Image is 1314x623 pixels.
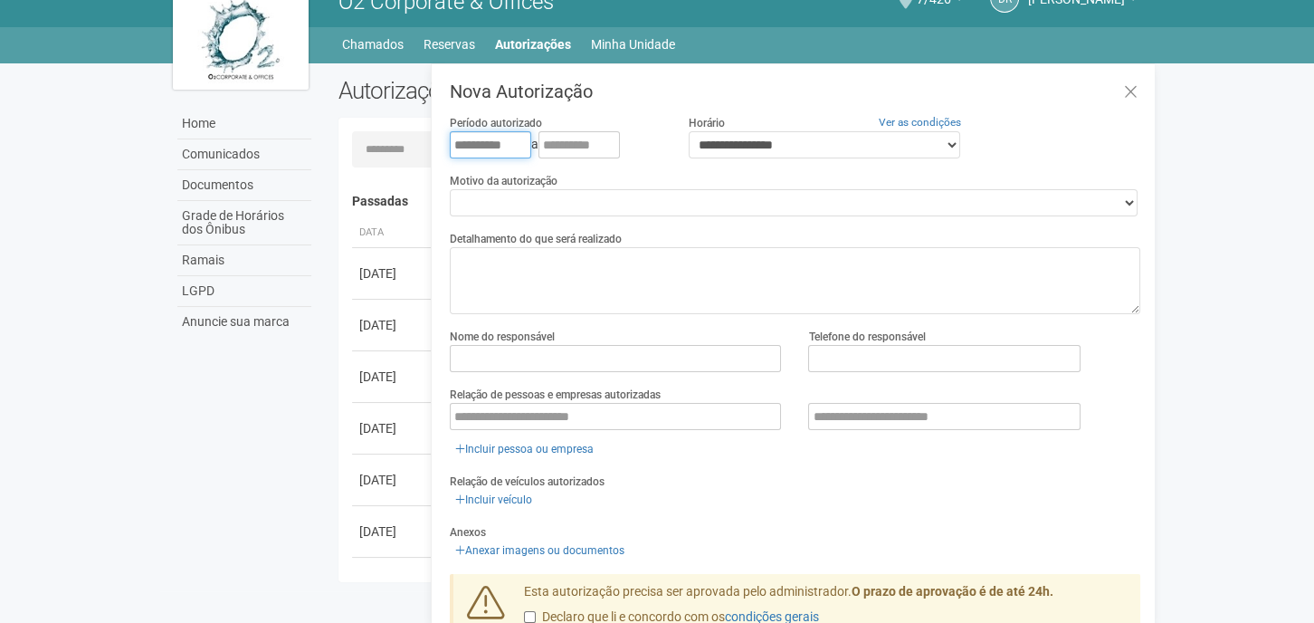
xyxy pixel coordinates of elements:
[450,474,605,490] label: Relação de veículos autorizados
[359,264,426,283] div: [DATE]
[338,77,726,104] h2: Autorizações
[352,218,433,248] th: Data
[177,139,311,170] a: Comunicados
[177,307,311,337] a: Anuncie sua marca
[177,245,311,276] a: Ramais
[524,611,536,623] input: Declaro que li e concordo com oscondições gerais
[450,231,622,247] label: Detalhamento do que será realizado
[879,116,961,129] a: Ver as condições
[689,115,725,131] label: Horário
[450,490,538,510] a: Incluir veículo
[450,387,661,403] label: Relação de pessoas e empresas autorizadas
[852,584,1053,599] strong: O prazo de aprovação é de até 24h.
[359,419,426,437] div: [DATE]
[495,32,571,57] a: Autorizações
[450,541,630,561] a: Anexar imagens ou documentos
[591,32,675,57] a: Minha Unidade
[450,439,599,459] a: Incluir pessoa ou empresa
[177,109,311,139] a: Home
[359,316,426,334] div: [DATE]
[450,82,1140,101] h3: Nova Autorização
[450,329,555,345] label: Nome do responsável
[352,195,1128,208] h4: Passadas
[808,329,925,345] label: Telefone do responsável
[450,524,486,541] label: Anexos
[450,173,557,189] label: Motivo da autorização
[359,368,426,386] div: [DATE]
[342,32,404,57] a: Chamados
[177,276,311,307] a: LGPD
[359,522,426,541] div: [DATE]
[450,115,542,131] label: Período autorizado
[359,471,426,489] div: [DATE]
[177,201,311,245] a: Grade de Horários dos Ônibus
[177,170,311,201] a: Documentos
[450,131,662,158] div: a
[424,32,475,57] a: Reservas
